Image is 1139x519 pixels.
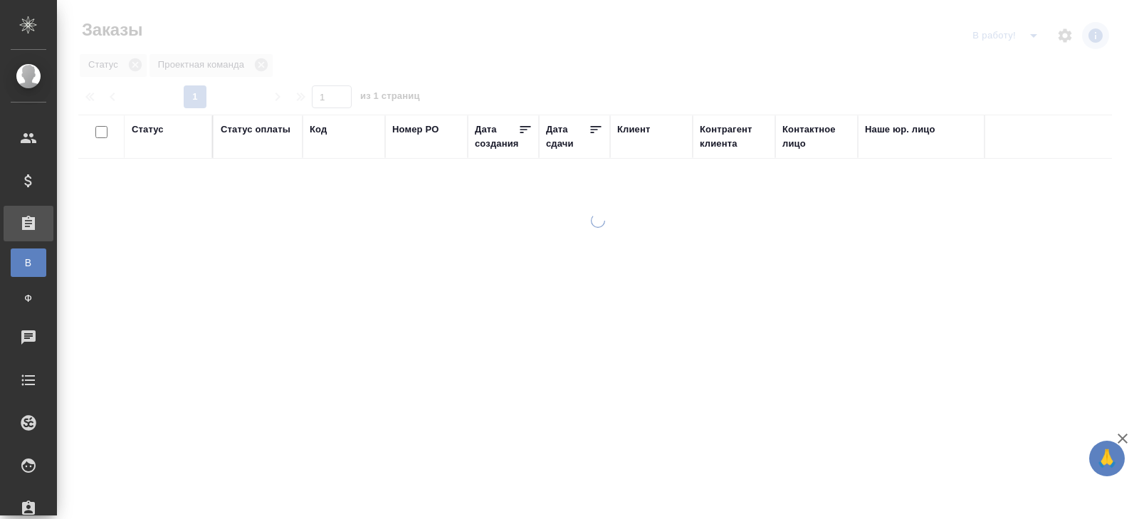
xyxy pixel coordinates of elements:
a: Ф [11,284,46,313]
div: Наше юр. лицо [865,122,935,137]
span: Ф [18,291,39,305]
div: Статус [132,122,164,137]
div: Клиент [617,122,650,137]
button: 🙏 [1089,441,1125,476]
div: Статус оплаты [221,122,290,137]
div: Контрагент клиента [700,122,768,151]
a: В [11,248,46,277]
div: Код [310,122,327,137]
div: Дата сдачи [546,122,589,151]
div: Дата создания [475,122,518,151]
span: В [18,256,39,270]
div: Контактное лицо [782,122,851,151]
span: 🙏 [1095,444,1119,473]
div: Номер PO [392,122,439,137]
